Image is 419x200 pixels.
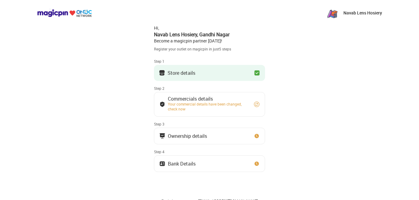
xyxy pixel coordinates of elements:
img: commercials_icon.983f7837.svg [159,133,165,139]
img: checkbox_green.749048da.svg [254,70,260,76]
div: Bank Details [168,162,196,165]
div: Your commercial details have been changed, check now [168,102,248,111]
button: Ownership details [154,128,265,144]
div: Ownership details [168,134,207,138]
img: refresh_circle.10b5a287.svg [254,101,260,107]
p: Navab Lens Hosiery [343,10,382,16]
div: Register your outlet on magicpin in just 5 steps [154,46,265,52]
img: zN8eeJ7_1yFC7u6ROh_yaNnuSMByXp4ytvKet0ObAKR-3G77a2RQhNqTzPi8_o_OMQ7Yu_PgX43RpeKyGayj_rdr-Pw [326,7,338,19]
div: Commercials details [168,97,248,100]
img: ownership_icon.37569ceb.svg [159,161,165,167]
img: bank_details_tick.fdc3558c.svg [159,101,165,107]
div: Step 3 [154,122,265,126]
div: Step 1 [154,59,265,64]
img: ondc-logo-new-small.8a59708e.svg [37,9,92,17]
div: Step 2 [154,86,265,91]
div: Store details [168,71,195,74]
div: Navab Lens Hosiery , Gandhi Nagar [154,31,265,38]
button: Commercials detailsYour commercial details have been changed, check now [154,92,265,117]
div: Hi, Become a magicpin partner [DATE]! [154,25,265,44]
img: clock_icon_new.67dbf243.svg [254,133,260,139]
div: Step 4 [154,149,265,154]
button: Bank Details [154,155,265,172]
button: Store details [154,65,265,81]
img: clock_icon_new.67dbf243.svg [254,161,260,167]
img: storeIcon.9b1f7264.svg [159,70,165,76]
